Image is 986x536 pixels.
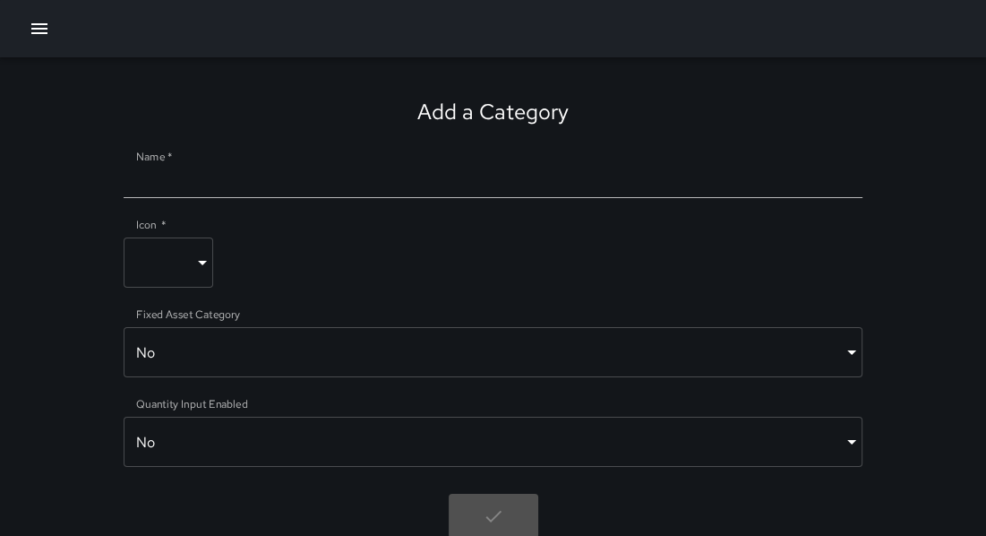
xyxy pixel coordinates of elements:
[136,307,240,322] label: Fixed Asset Category
[124,327,863,377] div: No
[136,149,172,164] label: Name
[417,98,569,125] div: Add a Category
[124,417,863,467] div: No
[136,396,248,411] label: Quantity Input Enabled
[136,217,166,232] label: Icon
